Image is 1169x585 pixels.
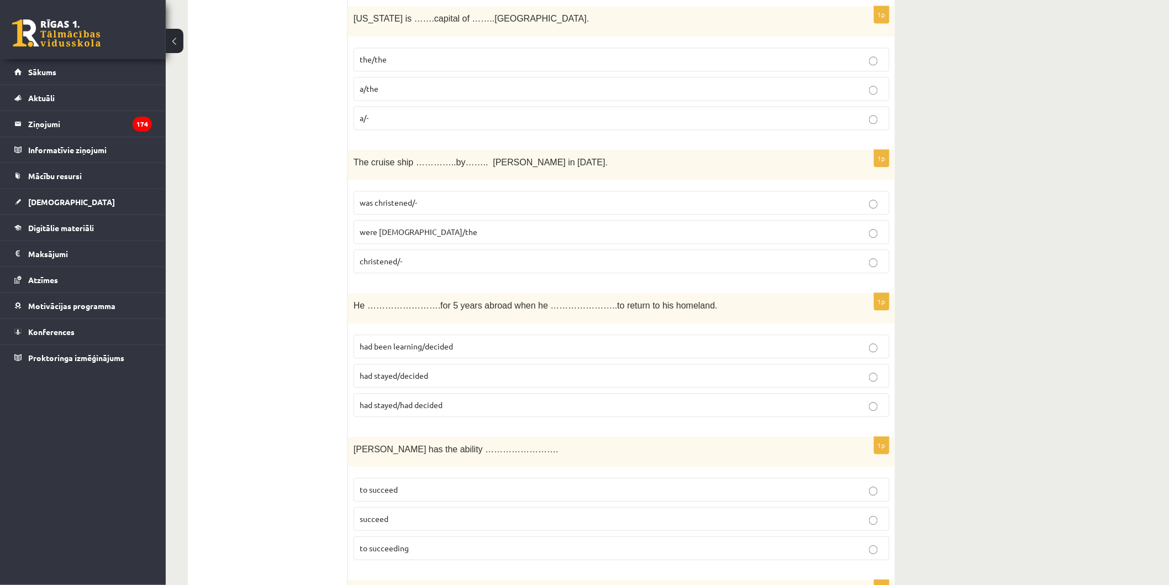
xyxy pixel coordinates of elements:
[360,256,402,266] span: christened/-
[14,319,152,344] a: Konferences
[28,67,56,77] span: Sākums
[360,227,477,237] span: were [DEMOGRAPHIC_DATA]/the
[869,402,878,411] input: had stayed/had decided
[360,197,417,207] span: was christened/-
[869,258,878,267] input: christened/-
[360,370,428,380] span: had stayed/decided
[360,484,398,494] span: to succeed
[28,353,124,363] span: Proktoringa izmēģinājums
[14,241,152,267] a: Maksājumi
[28,93,55,103] span: Aktuāli
[133,117,152,132] i: 174
[360,54,387,64] span: the/the
[354,445,559,454] span: [PERSON_NAME] has the ability …………………….
[360,113,368,123] span: a/-
[28,137,152,163] legend: Informatīvie ziņojumi
[869,200,878,208] input: was christened/-
[869,373,878,382] input: had stayed/decided
[354,301,718,310] span: He …………………….for 5 years abroad when he …………………..to return to his homeland.
[360,514,388,524] span: succeed
[14,267,152,292] a: Atzīmes
[869,56,878,65] input: the/the
[354,158,608,167] span: The cruise ship …………..by…….. [PERSON_NAME] in [DATE].
[869,343,878,352] input: had been learning/decided
[869,229,878,238] input: were [DEMOGRAPHIC_DATA]/the
[14,345,152,370] a: Proktoringa izmēģinājums
[14,215,152,241] a: Digitālie materiāli
[28,241,152,267] legend: Maksājumi
[14,85,152,111] a: Aktuāli
[28,327,75,337] span: Konferences
[874,6,889,23] p: 1p
[360,83,378,93] span: a/the
[14,137,152,163] a: Informatīvie ziņojumi
[874,149,889,167] p: 1p
[360,543,409,553] span: to succeeding
[874,292,889,310] p: 1p
[28,275,58,285] span: Atzīmes
[28,171,82,181] span: Mācību resursi
[14,189,152,215] a: [DEMOGRAPHIC_DATA]
[28,223,94,233] span: Digitālie materiāli
[14,111,152,137] a: Ziņojumi174
[28,301,115,311] span: Motivācijas programma
[14,163,152,189] a: Mācību resursi
[14,59,152,85] a: Sākums
[360,341,453,351] span: had been learning/decided
[354,14,589,23] span: [US_STATE] is …….capital of ……..[GEOGRAPHIC_DATA].
[869,115,878,124] input: a/-
[874,436,889,454] p: 1p
[28,197,115,207] span: [DEMOGRAPHIC_DATA]
[869,487,878,495] input: to succeed
[869,545,878,554] input: to succeeding
[869,516,878,525] input: succeed
[360,400,443,410] span: had stayed/had decided
[869,86,878,95] input: a/the
[14,293,152,318] a: Motivācijas programma
[12,19,101,47] a: Rīgas 1. Tālmācības vidusskola
[28,111,152,137] legend: Ziņojumi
